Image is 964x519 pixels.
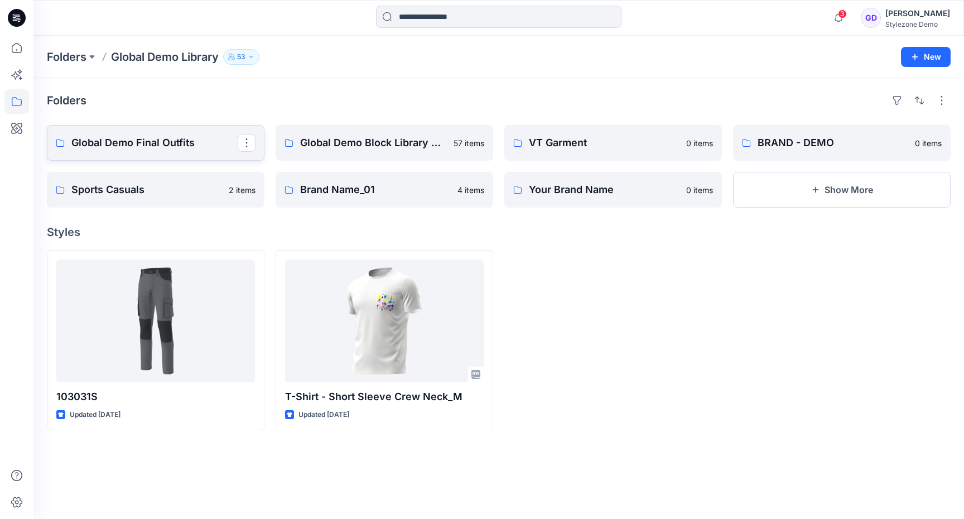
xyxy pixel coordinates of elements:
p: 2 items [229,184,256,196]
p: Global Demo Final Outfits [71,135,238,151]
p: 103031S [56,389,255,405]
p: Sports Casuals [71,182,222,198]
a: Sports Casuals2 items [47,172,264,208]
span: 3 [838,9,847,18]
div: [PERSON_NAME] [885,7,950,20]
button: New [901,47,951,67]
h4: Styles [47,225,951,239]
div: Stylezone Demo [885,20,950,28]
p: T-Shirt - Short Sleeve Crew Neck_M [285,389,484,405]
p: VT Garment [529,135,679,151]
p: Global Demo Block Library Board [300,135,447,151]
p: 57 items [454,137,484,149]
p: 53 [237,51,245,63]
button: 53 [223,49,259,65]
a: Global Demo Final Outfits [47,125,264,161]
p: 0 items [686,184,713,196]
button: Show More [733,172,951,208]
a: VT Garment0 items [504,125,722,161]
h4: Folders [47,94,86,107]
a: Global Demo Block Library Board57 items [276,125,493,161]
p: 4 items [457,184,484,196]
p: BRAND - DEMO [758,135,908,151]
a: Folders [47,49,86,65]
a: Brand Name_014 items [276,172,493,208]
a: BRAND - DEMO0 items [733,125,951,161]
p: Your Brand Name [529,182,679,198]
p: Updated [DATE] [298,409,349,421]
a: 103031S [56,259,255,382]
p: Updated [DATE] [70,409,120,421]
a: T-Shirt - Short Sleeve Crew Neck_M [285,259,484,382]
p: 0 items [686,137,713,149]
div: GD [861,8,881,28]
p: Global Demo Library [111,49,219,65]
a: Your Brand Name0 items [504,172,722,208]
p: Brand Name_01 [300,182,451,198]
p: 0 items [915,137,942,149]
